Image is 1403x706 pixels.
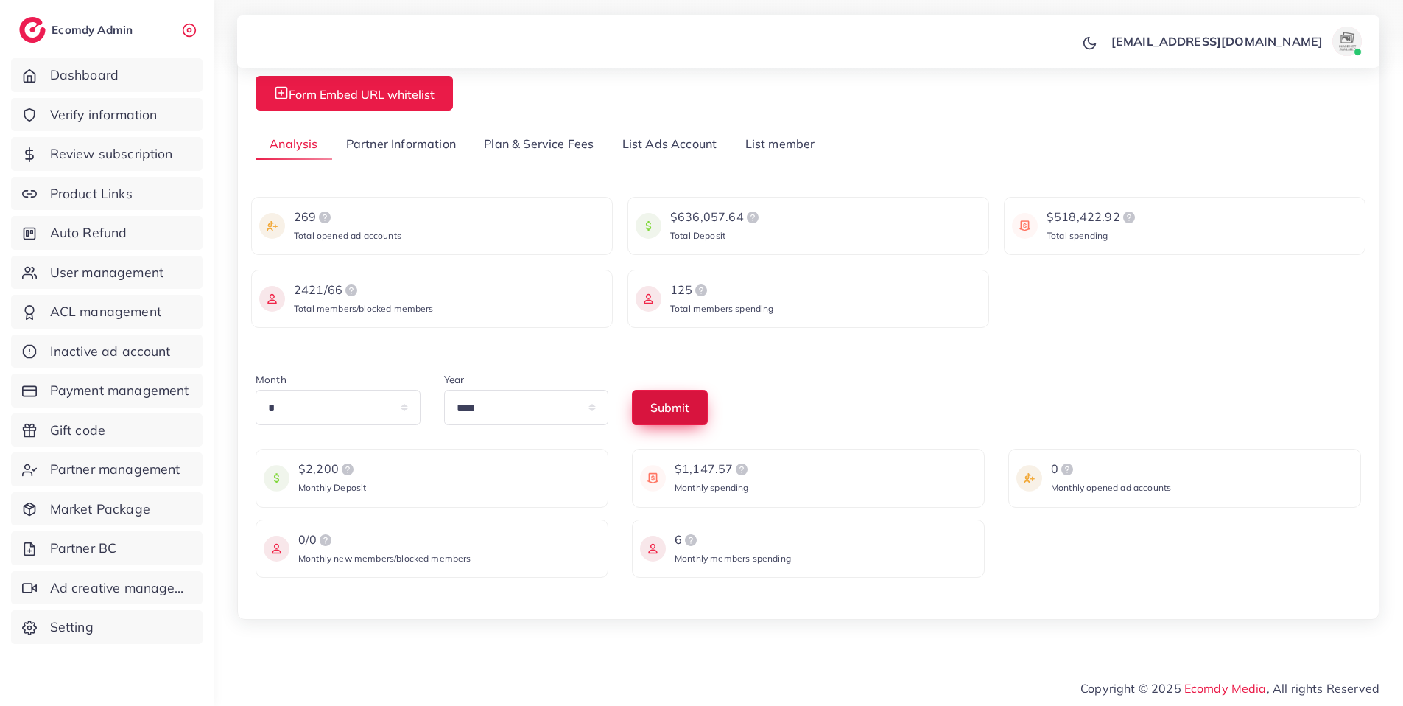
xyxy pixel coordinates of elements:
span: Monthly new members/blocked members [298,553,471,564]
img: icon payment [640,531,666,566]
img: icon payment [1012,209,1038,243]
a: Ecomdy Media [1184,681,1267,696]
button: Submit [632,390,708,425]
div: 0 [1051,461,1171,478]
a: Inactive ad account [11,335,203,368]
span: Setting [50,618,94,637]
a: logoEcomdy Admin [19,17,136,43]
a: Partner Information [332,128,470,160]
img: logo [339,461,356,478]
a: Analysis [256,128,332,160]
button: Form Embed URL whitelist [256,76,453,111]
span: Auto Refund [50,223,127,242]
span: Inactive ad account [50,342,171,361]
img: icon payment [1016,461,1042,495]
img: logo [316,209,334,226]
p: [EMAIL_ADDRESS][DOMAIN_NAME] [1111,32,1323,50]
img: icon payment [636,282,661,316]
div: $1,147.57 [675,461,750,478]
img: logo [692,282,710,299]
span: Monthly spending [675,482,749,493]
div: $2,200 [298,461,366,478]
div: 6 [675,531,791,549]
span: Monthly opened ad accounts [1051,482,1171,493]
span: Ad creative management [50,579,191,598]
span: Total members/blocked members [294,303,434,314]
a: Auto Refund [11,216,203,250]
img: logo [19,17,46,43]
img: icon payment [264,461,289,495]
span: Total Deposit [670,230,725,241]
span: Total members spending [670,303,774,314]
a: Ad creative management [11,571,203,605]
label: Year [444,372,465,387]
a: User management [11,256,203,290]
span: Verify information [50,105,158,125]
span: Total spending [1047,230,1108,241]
span: ACL management [50,302,161,321]
a: Plan & Service Fees [470,128,608,160]
img: avatar [1332,27,1362,56]
div: $636,057.64 [670,209,762,226]
a: ACL management [11,295,203,329]
img: icon payment [259,209,285,243]
a: Partner management [11,452,203,486]
a: [EMAIL_ADDRESS][DOMAIN_NAME]avatar [1103,27,1368,56]
div: 2421/66 [294,282,434,299]
span: Partner BC [50,539,117,558]
span: Dashboard [50,66,119,85]
img: logo [317,531,334,549]
span: , All rights Reserved [1267,679,1379,697]
div: 0/0 [298,531,471,549]
a: Review subscription [11,137,203,171]
span: Partner management [50,460,180,479]
img: logo [1120,209,1138,226]
label: Month [256,372,286,387]
img: logo [1058,461,1076,478]
img: logo [733,461,750,478]
a: Market Package [11,492,203,526]
span: User management [50,263,163,282]
img: icon payment [259,282,285,316]
span: Total opened ad accounts [294,230,401,241]
img: logo [682,531,700,549]
img: logo [744,209,762,226]
h2: Ecomdy Admin [52,23,136,37]
span: Review subscription [50,144,173,164]
img: icon payment [636,209,661,243]
span: Market Package [50,500,150,519]
a: Payment management [11,374,203,408]
span: Payment management [50,381,189,400]
img: logo [342,282,360,299]
div: 269 [294,209,401,226]
span: Monthly Deposit [298,482,366,493]
a: Setting [11,610,203,644]
a: List member [731,128,829,160]
a: Product Links [11,177,203,211]
a: List Ads Account [608,128,731,160]
div: 125 [670,282,774,299]
span: Product Links [50,184,133,203]
span: Gift code [50,421,105,440]
img: icon payment [640,461,666,495]
a: Gift code [11,413,203,447]
a: Partner BC [11,531,203,565]
a: Dashboard [11,58,203,92]
span: Monthly members spending [675,553,791,564]
a: Verify information [11,98,203,132]
div: $518,422.92 [1047,209,1138,226]
span: Copyright © 2025 [1080,679,1379,697]
img: icon payment [264,531,289,566]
